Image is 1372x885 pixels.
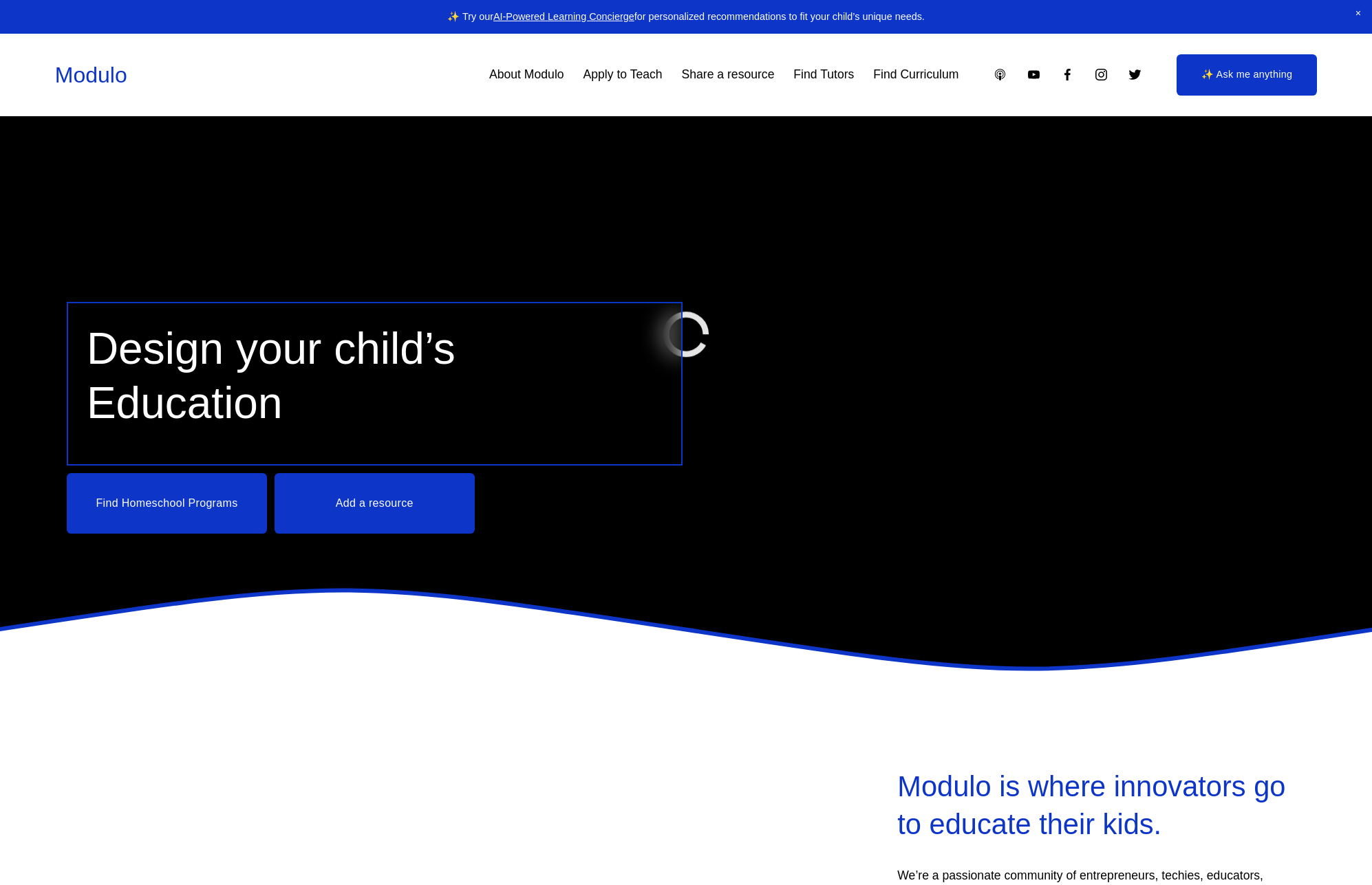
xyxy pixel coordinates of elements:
a: ✨ Ask me anything [1177,54,1317,96]
h2: Modulo is where innovators go to educate their kids. [897,768,1305,843]
a: Twitter [1128,67,1142,82]
a: Find Tutors [793,63,854,87]
a: Share a resource [681,63,774,87]
span: Design your child’s Education [87,324,468,428]
a: Facebook [1060,67,1075,82]
a: About Modulo [489,63,564,87]
a: Apple Podcasts [993,67,1007,82]
a: AI-Powered Learning Concierge [493,11,634,22]
a: Find Homeschool Programs [67,473,267,534]
a: Add a resource [275,473,475,534]
a: Apply to Teach [583,63,662,87]
a: Find Curriculum [873,63,958,87]
a: Instagram [1094,67,1108,82]
a: YouTube [1027,67,1041,82]
a: Modulo [55,63,127,87]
